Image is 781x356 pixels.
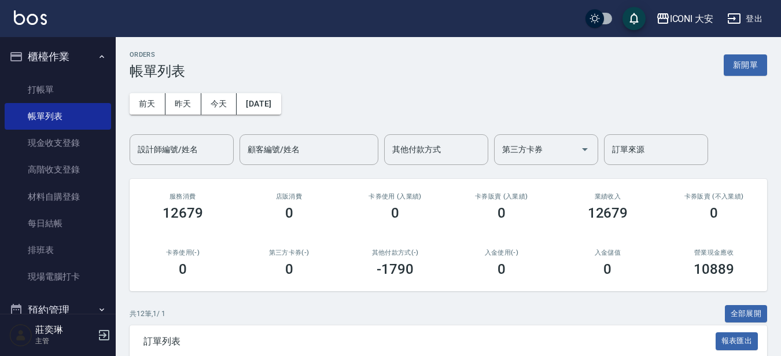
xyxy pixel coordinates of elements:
a: 排班表 [5,237,111,263]
h2: 入金儲值 [569,249,647,256]
div: ICONI 大安 [670,12,714,26]
h3: 12679 [163,205,203,221]
button: 登出 [723,8,767,30]
h3: 0 [710,205,718,221]
h2: 入金使用(-) [462,249,541,256]
h3: 帳單列表 [130,63,185,79]
a: 新開單 [724,59,767,70]
h3: 0 [285,205,293,221]
h3: 0 [498,261,506,277]
a: 現金收支登錄 [5,130,111,156]
h2: 其他付款方式(-) [356,249,434,256]
button: [DATE] [237,93,281,115]
img: Person [9,324,32,347]
button: 報表匯出 [716,332,758,350]
p: 主管 [35,336,94,346]
h2: 卡券販賣 (不入業績) [675,193,753,200]
h2: 營業現金應收 [675,249,753,256]
h2: 卡券販賣 (入業績) [462,193,541,200]
button: 今天 [201,93,237,115]
h2: 卡券使用(-) [143,249,222,256]
button: save [622,7,646,30]
button: 櫃檯作業 [5,42,111,72]
h3: 0 [498,205,506,221]
span: 訂單列表 [143,336,716,347]
button: 昨天 [165,93,201,115]
h3: 10889 [694,261,734,277]
h2: 第三方卡券(-) [250,249,329,256]
a: 打帳單 [5,76,111,103]
button: 預約管理 [5,295,111,325]
a: 現場電腦打卡 [5,263,111,290]
h3: -1790 [377,261,414,277]
h3: 0 [179,261,187,277]
h2: 業績收入 [569,193,647,200]
h2: 卡券使用 (入業績) [356,193,434,200]
a: 高階收支登錄 [5,156,111,183]
button: 全部展開 [725,305,768,323]
button: 前天 [130,93,165,115]
h3: 0 [285,261,293,277]
h5: 莊奕琳 [35,324,94,336]
h3: 0 [391,205,399,221]
a: 帳單列表 [5,103,111,130]
p: 共 12 筆, 1 / 1 [130,309,165,319]
h3: 服務消費 [143,193,222,200]
a: 報表匯出 [716,335,758,346]
button: 新開單 [724,54,767,76]
h3: 12679 [588,205,628,221]
button: Open [576,140,594,159]
a: 材料自購登錄 [5,183,111,210]
button: ICONI 大安 [651,7,719,31]
h3: 0 [603,261,611,277]
h2: ORDERS [130,51,185,58]
img: Logo [14,10,47,25]
h2: 店販消費 [250,193,329,200]
a: 每日結帳 [5,210,111,237]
